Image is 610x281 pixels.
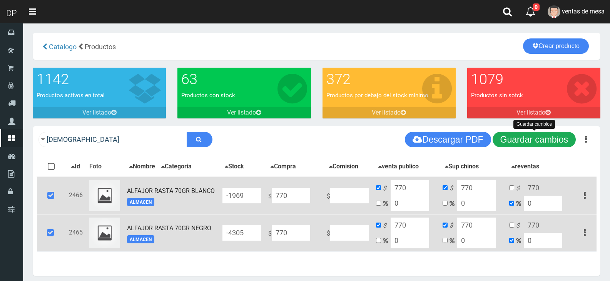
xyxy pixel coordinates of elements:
[493,132,576,147] button: Guardar cambios
[47,43,77,51] a: Catalogo
[89,180,120,211] img: ...
[37,92,105,99] font: Productos activos en total
[471,92,523,99] font: Productos sin sotck
[516,109,545,116] font: Ver listado
[450,184,457,193] i: $
[127,235,154,243] span: ALMACEN
[383,221,391,230] i: $
[533,3,540,11] span: 0
[127,162,157,171] button: Nombre
[562,8,605,15] span: ventas de mesa
[37,71,69,88] font: 1142
[181,92,235,99] font: Productos con stock
[222,162,246,171] button: Stock
[265,177,324,214] td: $
[127,224,211,232] a: ALFAJOR RASTA 70GR NEGRO
[326,71,351,88] font: 372
[443,162,481,171] button: Sup chinos
[127,198,154,206] span: ALMACEN
[159,162,194,171] button: Categoria
[33,107,166,118] a: Ver listado
[513,120,555,129] div: Guardar cambios
[376,162,421,171] button: venta publico
[327,162,361,171] button: Comision
[523,38,589,54] a: Crear producto
[326,92,428,99] font: Productos por debajo del stock minimo
[86,157,124,177] th: Foto
[89,218,120,248] img: ...
[383,184,391,193] i: $
[66,214,86,251] td: 2465
[516,221,524,230] i: $
[127,187,215,195] a: ALFAJOR RASTA 70GR BLANCO
[509,162,541,171] button: reventas
[372,109,401,116] font: Ver listado
[49,43,77,51] span: Catalogo
[181,71,197,88] font: 63
[265,214,324,251] td: $
[177,107,311,118] a: Ver listado
[467,107,600,118] a: Ver listado
[548,5,560,18] img: User Image
[85,43,116,51] span: Productos
[516,184,524,193] i: $
[66,177,86,214] td: 2466
[405,132,491,147] button: Descargar PDF
[324,177,373,214] td: $
[268,162,298,171] button: Compra
[38,132,187,147] input: Ingrese su busqueda
[82,109,111,116] font: Ver listado
[323,107,456,118] a: Ver listado
[450,221,457,230] i: $
[69,162,82,171] button: Id
[471,71,503,88] font: 1079
[227,109,256,116] font: Ver listado
[324,214,373,251] td: $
